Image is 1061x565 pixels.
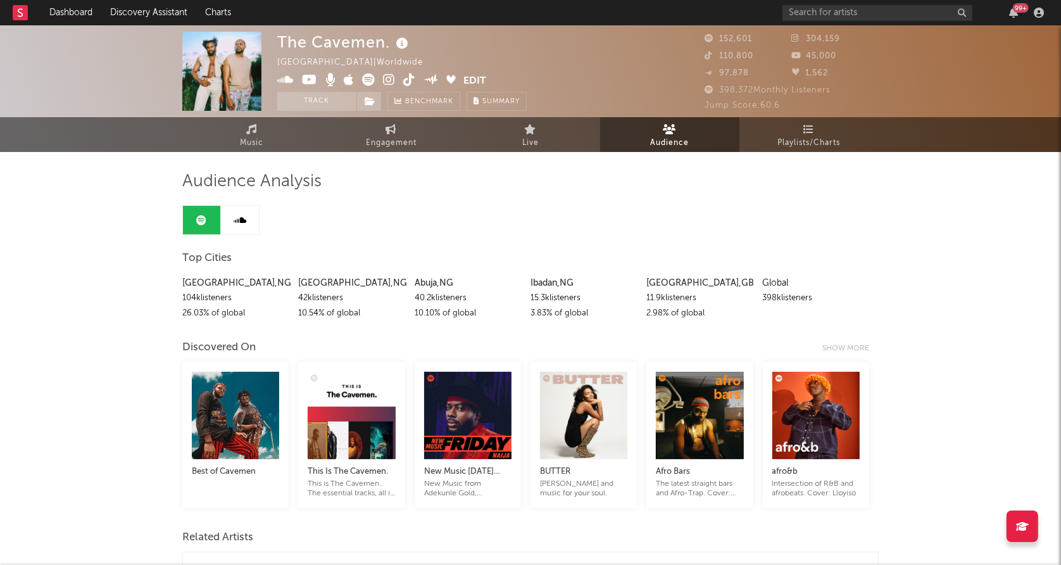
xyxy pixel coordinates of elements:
div: 10.54 % of global [298,306,405,321]
span: Jump Score: 60.6 [705,101,780,110]
div: 99 + [1013,3,1029,13]
a: This Is The Cavemen.This is The Cavemen.. The essential tracks, all in one playlist. [308,452,395,498]
a: Benchmark [387,92,460,111]
div: 42k listeners [298,291,405,306]
span: Music [241,136,264,151]
span: 110,800 [705,52,753,60]
a: New Music [DATE] NaijaNew Music from Adekunle Gold, [PERSON_NAME], [PERSON_NAME], [PERSON_NAME] a... [424,452,512,498]
a: Afro BarsThe latest straight bars and Afro-Trap. Cover: ODUMODUBLVCK [656,452,743,498]
div: [GEOGRAPHIC_DATA] | Worldwide [277,55,437,70]
div: Afro Bars [656,464,743,479]
a: Engagement [322,117,461,152]
div: 398k listeners [763,291,869,306]
div: Discovered On [182,340,256,355]
div: 10.10 % of global [415,306,521,321]
a: Audience [600,117,739,152]
div: This Is The Cavemen. [308,464,395,479]
div: 40.2k listeners [415,291,521,306]
div: [GEOGRAPHIC_DATA] , NG [182,276,289,291]
div: 2.98 % of global [646,306,753,321]
a: Best of Cavemen [192,452,279,489]
span: Summary [482,98,520,105]
input: Search for artists [782,5,972,21]
span: 45,000 [792,52,837,60]
button: Track [277,92,356,111]
div: This is The Cavemen.. The essential tracks, all in one playlist. [308,479,395,498]
span: Related Artists [182,530,253,545]
span: Top Cities [182,251,232,266]
div: Intersection of R&B and afrobeats. Cover: Lloyiso [772,479,860,498]
div: 15.3k listeners [530,291,637,306]
span: Benchmark [405,94,453,110]
div: New Music [DATE] Naija [424,464,512,479]
span: Audience [651,136,689,151]
div: Best of Cavemen [192,464,279,479]
span: Playlists/Charts [778,136,841,151]
span: 304,159 [792,35,841,43]
div: The Cavemen. [277,32,411,53]
div: 3.83 % of global [530,306,637,321]
button: Summary [467,92,527,111]
span: 1,562 [792,69,829,77]
div: [PERSON_NAME] and music for your soul. [540,479,627,498]
div: New Music from Adekunle Gold, [PERSON_NAME], [PERSON_NAME], [PERSON_NAME] and more [424,479,512,498]
span: Audience Analysis [182,174,322,189]
span: Engagement [366,136,417,151]
span: 97,878 [705,69,749,77]
span: 398,372 Monthly Listeners [705,86,831,94]
div: The latest straight bars and Afro-Trap. Cover: ODUMODUBLVCK [656,479,743,498]
button: Edit [464,73,487,89]
span: Live [522,136,539,151]
a: afro&bIntersection of R&B and afrobeats. Cover: Lloyiso [772,452,860,498]
a: Live [461,117,600,152]
a: Playlists/Charts [739,117,879,152]
div: Show more [822,341,879,356]
a: Music [182,117,322,152]
span: 152,601 [705,35,752,43]
div: 26.03 % of global [182,306,289,321]
div: Abuja , NG [415,276,521,291]
div: Global [763,276,869,291]
div: 11.9k listeners [646,291,753,306]
div: BUTTER [540,464,627,479]
button: 99+ [1009,8,1018,18]
div: 104k listeners [182,291,289,306]
div: [GEOGRAPHIC_DATA] , NG [298,276,405,291]
div: afro&b [772,464,860,479]
div: [GEOGRAPHIC_DATA] , GB [646,276,753,291]
a: BUTTER[PERSON_NAME] and music for your soul. [540,452,627,498]
div: Ibadan , NG [530,276,637,291]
